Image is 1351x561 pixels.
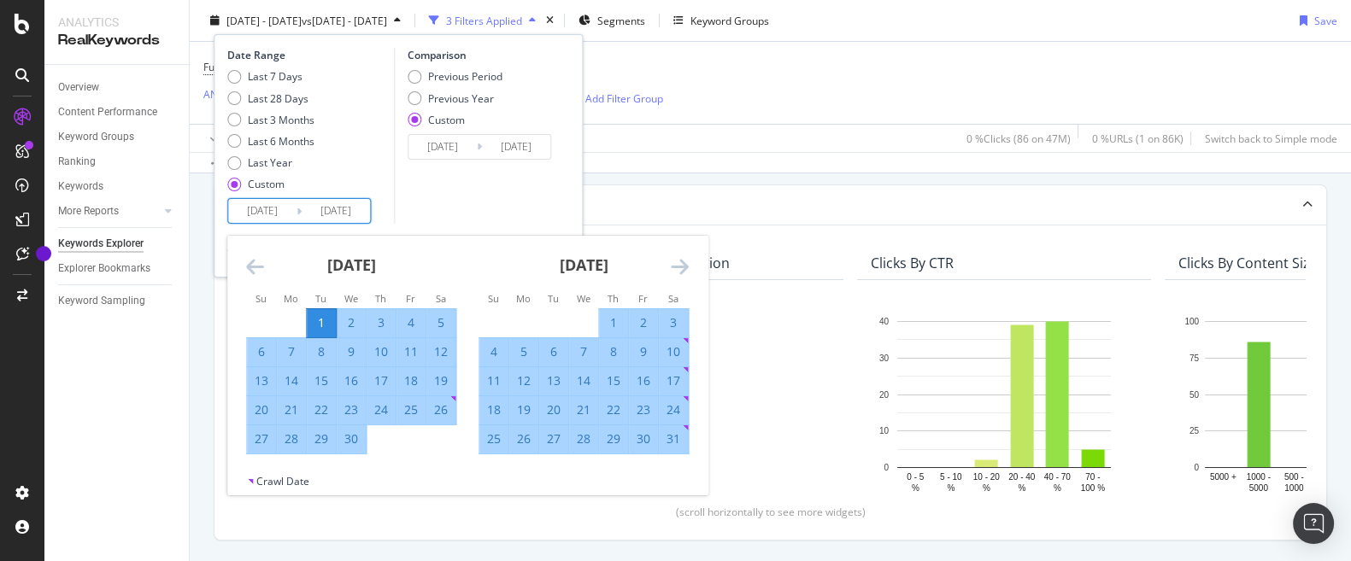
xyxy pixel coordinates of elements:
[227,69,314,84] div: Last 7 Days
[572,7,652,34] button: Segments
[879,390,890,400] text: 20
[569,395,599,424] td: Selected. Wednesday, May 21, 2025
[548,292,559,305] small: Tu
[344,292,358,305] small: We
[337,395,367,424] td: Selected. Wednesday, April 23, 2025
[428,112,465,126] div: Custom
[327,254,376,275] strong: [DATE]
[599,424,629,453] td: Selected. Thursday, May 29, 2025
[284,292,298,305] small: Mo
[509,424,539,453] td: Selected. Monday, May 26, 2025
[479,337,509,366] td: Selected. Sunday, May 4, 2025
[668,292,678,305] small: Sa
[247,401,276,418] div: 20
[1293,503,1334,544] div: Open Intercom Messenger
[1008,472,1036,482] text: 20 - 40
[539,366,569,395] td: Selected. Tuesday, May 13, 2025
[599,401,628,418] div: 22
[58,235,144,253] div: Keywords Explorer
[36,246,51,261] div: Tooltip anchor
[408,112,502,126] div: Custom
[58,260,150,278] div: Explorer Bookmarks
[629,308,659,337] td: Selected. Friday, May 2, 2025
[337,337,367,366] td: Selected. Wednesday, April 9, 2025
[226,13,302,27] span: [DATE] - [DATE]
[58,31,175,50] div: RealKeywords
[879,427,890,436] text: 10
[509,372,538,389] div: 12
[966,131,1071,145] div: 0 % Clicks ( 86 on 47M )
[248,112,314,126] div: Last 3 Months
[302,13,387,27] span: vs [DATE] - [DATE]
[277,395,307,424] td: Selected. Monday, April 21, 2025
[58,178,103,196] div: Keywords
[367,337,396,366] td: Selected. Thursday, April 10, 2025
[227,48,390,62] div: Date Range
[1092,131,1184,145] div: 0 % URLs ( 1 on 86K )
[659,401,688,418] div: 24
[479,366,509,395] td: Selected. Sunday, May 11, 2025
[1249,483,1269,493] text: 5000
[277,424,307,453] td: Selected. Monday, April 28, 2025
[235,505,1306,519] div: (scroll horizontally to see more widgets)
[1247,472,1271,482] text: 1000 -
[428,69,502,84] div: Previous Period
[569,424,599,453] td: Selected. Wednesday, May 28, 2025
[367,343,396,360] div: 10
[1044,472,1072,482] text: 40 - 70
[516,292,531,305] small: Mo
[227,236,708,474] div: Calendar
[307,401,336,418] div: 22
[58,202,160,220] a: More Reports
[406,292,415,305] small: Fr
[539,337,569,366] td: Selected. Tuesday, May 6, 2025
[509,395,539,424] td: Selected. Monday, May 19, 2025
[629,430,658,447] div: 30
[277,343,306,360] div: 7
[597,13,645,27] span: Segments
[367,395,396,424] td: Selected. Thursday, April 24, 2025
[539,424,569,453] td: Selected. Tuesday, May 27, 2025
[1314,13,1337,27] div: Save
[629,314,658,331] div: 2
[307,395,337,424] td: Selected. Tuesday, April 22, 2025
[1189,427,1200,436] text: 25
[436,292,446,305] small: Sa
[247,337,277,366] td: Selected. Sunday, April 6, 2025
[426,314,455,331] div: 5
[479,430,508,447] div: 25
[871,313,1137,496] svg: A chart.
[879,317,890,326] text: 40
[599,395,629,424] td: Selected. Thursday, May 22, 2025
[585,91,663,105] div: Add Filter Group
[58,235,177,253] a: Keywords Explorer
[912,483,919,493] text: %
[396,308,426,337] td: Selected. Friday, April 4, 2025
[539,343,568,360] div: 6
[307,314,336,331] div: 1
[247,343,276,360] div: 6
[228,199,297,223] input: Start Date
[227,134,314,149] div: Last 6 Months
[509,401,538,418] div: 19
[671,256,689,278] div: Move forward to switch to the next month.
[629,395,659,424] td: Selected. Friday, May 23, 2025
[58,128,134,146] div: Keyword Groups
[58,153,177,171] a: Ranking
[539,430,568,447] div: 27
[569,430,598,447] div: 28
[277,430,306,447] div: 28
[1194,463,1199,472] text: 0
[396,401,426,418] div: 25
[367,308,396,337] td: Selected. Thursday, April 3, 2025
[248,155,292,170] div: Last Year
[58,14,175,31] div: Analytics
[569,366,599,395] td: Selected. Wednesday, May 14, 2025
[659,372,688,389] div: 17
[608,292,619,305] small: Th
[479,372,508,389] div: 11
[248,69,303,84] div: Last 7 Days
[227,177,314,191] div: Custom
[422,7,543,34] button: 3 Filters Applied
[227,91,314,105] div: Last 28 Days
